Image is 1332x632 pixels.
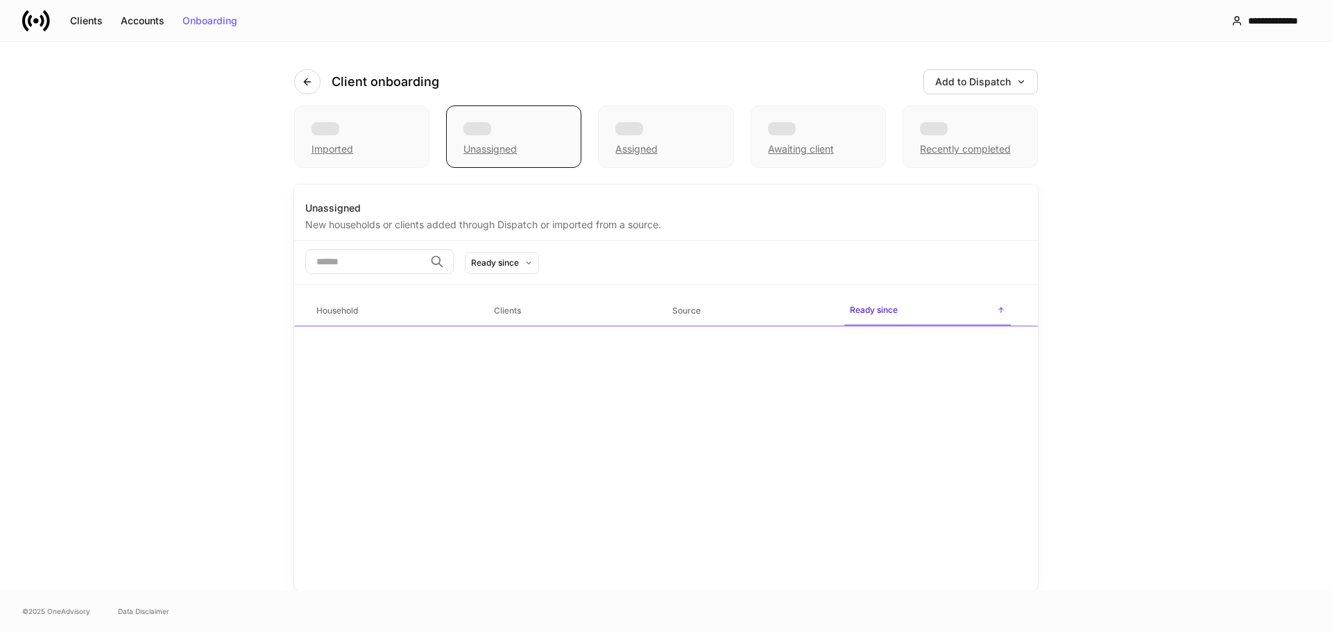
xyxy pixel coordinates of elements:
div: Ready since [471,256,519,269]
span: Ready since [844,296,1011,326]
div: Imported [311,142,353,156]
div: New households or clients added through Dispatch or imported from a source. [305,215,1027,232]
span: Clients [488,297,655,325]
div: Accounts [121,16,164,26]
div: Recently completed [920,142,1011,156]
div: Unassigned [305,201,1027,215]
div: Assigned [615,142,658,156]
h6: Clients [494,304,521,317]
div: Assigned [598,105,733,168]
button: Onboarding [173,10,246,32]
div: Unassigned [463,142,517,156]
a: Data Disclaimer [118,606,169,617]
div: Awaiting client [751,105,886,168]
h6: Household [316,304,358,317]
div: Recently completed [903,105,1038,168]
h4: Client onboarding [332,74,439,90]
button: Accounts [112,10,173,32]
span: © 2025 OneAdvisory [22,606,90,617]
button: Ready since [465,252,539,274]
div: Awaiting client [768,142,834,156]
div: Onboarding [182,16,237,26]
div: Add to Dispatch [935,77,1026,87]
button: Add to Dispatch [923,69,1038,94]
button: Clients [61,10,112,32]
div: Clients [70,16,103,26]
span: Household [311,297,477,325]
h6: Source [672,304,701,317]
div: Imported [294,105,429,168]
h6: Ready since [850,303,898,316]
span: Source [667,297,833,325]
div: Unassigned [446,105,581,168]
